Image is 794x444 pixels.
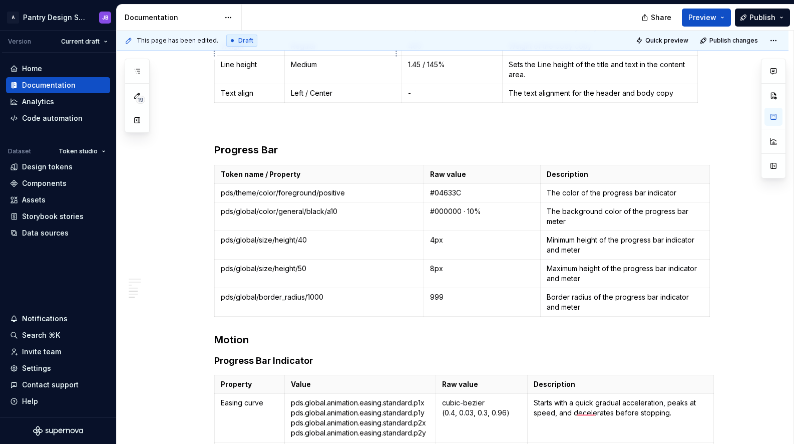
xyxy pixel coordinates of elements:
div: JB [102,14,109,22]
p: pds/global/border_radius/1000 [221,292,418,302]
h4: Progress Bar Indicator [214,355,715,367]
a: Home [6,61,110,77]
p: The text alignment for the header and body copy [509,88,691,98]
div: Help [22,396,38,406]
a: Analytics [6,94,110,110]
button: Help [6,393,110,409]
p: Medium [291,60,395,70]
button: Contact support [6,377,110,393]
p: Border radius of the progress bar indicator and meter [547,292,703,312]
button: Token studio [54,144,110,158]
span: Draft [238,37,253,45]
div: Contact support [22,380,79,390]
p: 1.45 / 145% [408,60,497,70]
p: #000000 · 10% [430,206,535,216]
span: Publish [749,13,775,23]
p: pds/global/size/height/40 [221,235,418,245]
p: pds/global/size/height/50 [221,264,418,274]
div: Home [22,64,42,74]
p: Sets the Line height of the title and text in the content area. [509,60,691,80]
p: Maximum height of the progress bar indicator and meter [547,264,703,284]
a: Settings [6,360,110,376]
div: Analytics [22,97,54,107]
p: Token name / Property [221,169,418,179]
p: Description [547,169,703,179]
span: 19 [136,96,145,104]
p: 999 [430,292,535,302]
div: Design tokens [22,162,73,172]
button: Preview [682,9,731,27]
svg: Supernova Logo [33,426,83,436]
div: A [7,12,19,24]
p: Raw value [430,169,535,179]
div: Documentation [125,13,219,23]
p: #04633C [430,188,535,198]
p: 8px [430,264,535,274]
div: Storybook stories [22,211,84,221]
button: Publish [735,9,790,27]
span: Token studio [59,147,98,155]
p: 4px [430,235,535,245]
div: Search ⌘K [22,330,60,340]
p: pds/global/color/general/black/a10 [221,206,418,216]
div: Code automation [22,113,83,123]
a: Design tokens [6,159,110,175]
a: Data sources [6,225,110,241]
button: Share [636,9,678,27]
div: Pantry Design System [23,13,87,23]
button: Publish changes [697,34,762,48]
p: Description [534,379,707,389]
h3: Progress Bar [214,143,715,157]
p: The color of the progress bar indicator [547,188,703,198]
a: Invite team [6,344,110,360]
h3: Motion [214,333,715,347]
p: Left / Center [291,88,395,98]
button: APantry Design SystemJB [2,7,114,28]
p: Line height [221,60,278,70]
button: Quick preview [633,34,693,48]
div: Settings [22,363,51,373]
p: The background color of the progress bar meter [547,206,703,227]
p: Text align [221,88,278,98]
div: Components [22,178,67,188]
a: Code automation [6,110,110,126]
p: pds/theme/color/foreground/positive [221,188,418,198]
a: Storybook stories [6,208,110,225]
span: Publish changes [709,37,758,45]
a: Documentation [6,77,110,93]
span: Current draft [61,38,100,46]
div: Dataset [8,147,31,155]
div: Invite team [22,347,61,357]
p: cubic-bezier (0.4, 0.03, 0.3, 0.96) [442,398,522,418]
div: Data sources [22,228,69,238]
a: Components [6,175,110,191]
div: Documentation [22,80,76,90]
span: Quick preview [645,37,688,45]
span: Preview [688,13,716,23]
p: Raw value [442,379,522,389]
div: Version [8,38,31,46]
div: Notifications [22,314,68,324]
div: Assets [22,195,46,205]
p: Starts with a quick gradual acceleration, peaks at speed, and decelerates before stopping. [534,398,707,418]
span: This page has been edited. [137,37,218,45]
p: - [408,88,497,98]
p: Easing curve [221,398,278,408]
p: Value [291,379,430,389]
button: Search ⌘K [6,327,110,343]
p: Minimum height of the progress bar indicator and meter [547,235,703,255]
button: Current draft [57,35,112,49]
a: Assets [6,192,110,208]
span: Share [651,13,671,23]
p: Property [221,379,278,389]
button: Notifications [6,311,110,327]
p: pds.global.animation.easing.standard.p1x pds.global.animation.easing.standard.p1y pds.global.anim... [291,398,430,438]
